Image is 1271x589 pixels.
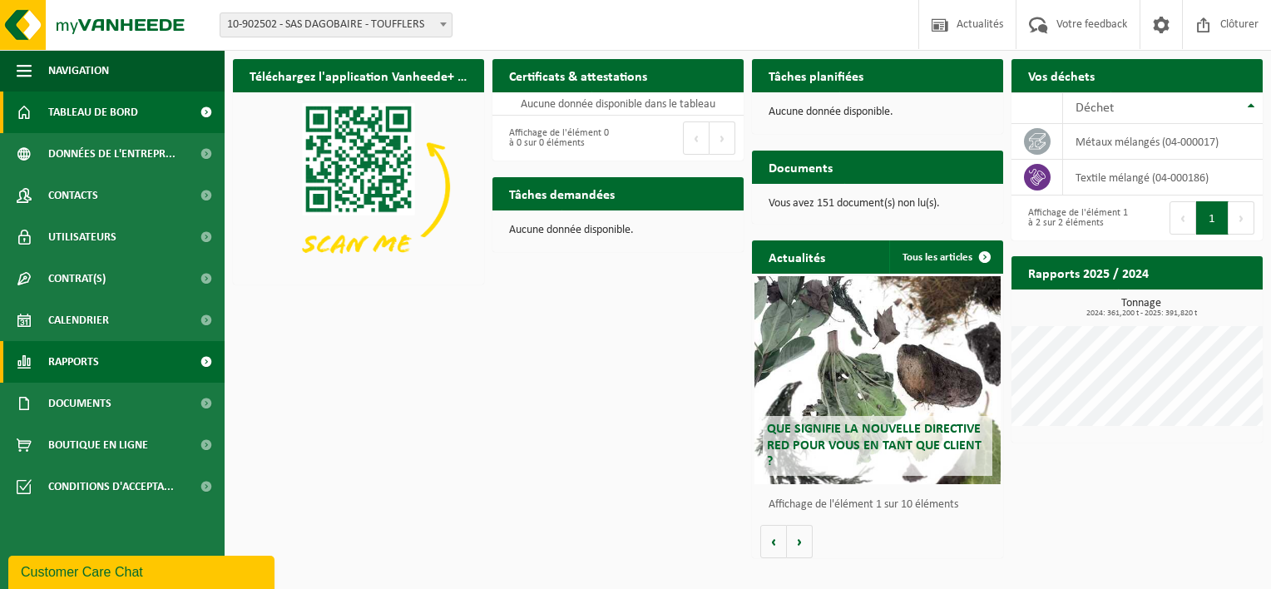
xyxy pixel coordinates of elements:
button: Volgende [787,525,813,558]
button: Previous [1170,201,1196,235]
a: Tous les articles [889,240,1001,274]
h2: Téléchargez l'application Vanheede+ maintenant! [233,59,484,92]
span: Conditions d'accepta... [48,466,174,507]
p: Vous avez 151 document(s) non lu(s). [769,198,987,210]
h3: Tonnage [1020,298,1263,318]
span: Tableau de bord [48,92,138,133]
td: Aucune donnée disponible dans le tableau [492,92,744,116]
div: Affichage de l'élément 0 à 0 sur 0 éléments [501,120,610,156]
span: Rapports [48,341,99,383]
span: Calendrier [48,299,109,341]
button: Next [1229,201,1254,235]
span: Contrat(s) [48,258,106,299]
p: Affichage de l'élément 1 sur 10 éléments [769,499,995,511]
span: 10-902502 - SAS DAGOBAIRE - TOUFFLERS [220,12,453,37]
span: Déchet [1076,101,1114,115]
span: 10-902502 - SAS DAGOBAIRE - TOUFFLERS [220,13,452,37]
img: Download de VHEPlus App [233,92,484,281]
td: métaux mélangés (04-000017) [1063,124,1263,160]
span: Boutique en ligne [48,424,148,466]
div: Affichage de l'élément 1 à 2 sur 2 éléments [1020,200,1129,236]
span: Données de l'entrepr... [48,133,176,175]
h2: Certificats & attestations [492,59,664,92]
button: Previous [683,121,710,155]
span: Navigation [48,50,109,92]
button: Vorige [760,525,787,558]
span: 2024: 361,200 t - 2025: 391,820 t [1020,309,1263,318]
a: Que signifie la nouvelle directive RED pour vous en tant que client ? [754,276,1001,484]
span: Contacts [48,175,98,216]
p: Aucune donnée disponible. [769,106,987,118]
h2: Vos déchets [1011,59,1111,92]
a: Consulter les rapports [1118,289,1261,322]
span: Que signifie la nouvelle directive RED pour vous en tant que client ? [767,423,982,468]
button: Next [710,121,735,155]
h2: Tâches planifiées [752,59,880,92]
span: Documents [48,383,111,424]
td: textile mélangé (04-000186) [1063,160,1263,196]
iframe: chat widget [8,552,278,589]
h2: Rapports 2025 / 2024 [1011,256,1165,289]
h2: Documents [752,151,849,183]
h2: Actualités [752,240,842,273]
span: Utilisateurs [48,216,116,258]
button: 1 [1196,201,1229,235]
h2: Tâches demandées [492,177,631,210]
p: Aucune donnée disponible. [509,225,727,236]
